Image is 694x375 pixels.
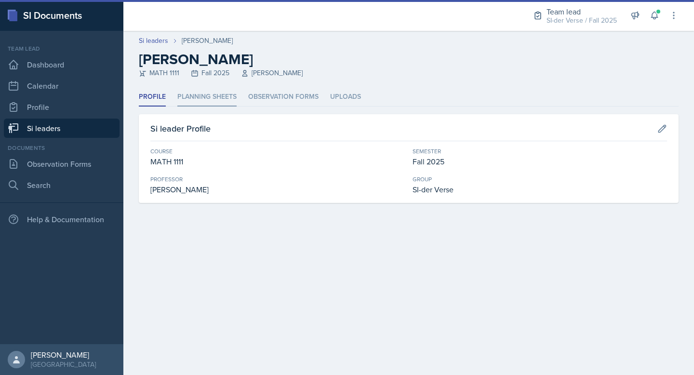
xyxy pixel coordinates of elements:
div: [PERSON_NAME] [150,184,405,195]
div: [PERSON_NAME] [182,36,233,46]
a: Si leaders [4,119,120,138]
h2: [PERSON_NAME] [139,51,679,68]
a: Observation Forms [4,154,120,174]
h3: Si leader Profile [150,122,211,135]
div: MATH 1111 [150,156,405,167]
div: [GEOGRAPHIC_DATA] [31,360,96,369]
div: Team lead [4,44,120,53]
a: Profile [4,97,120,117]
li: Observation Forms [248,88,319,107]
div: Semester [413,147,667,156]
a: Si leaders [139,36,168,46]
div: Team lead [547,6,617,17]
li: Planning Sheets [177,88,237,107]
div: [PERSON_NAME] [31,350,96,360]
div: Course [150,147,405,156]
div: SI-der Verse / Fall 2025 [547,15,617,26]
a: Dashboard [4,55,120,74]
li: Profile [139,88,166,107]
div: Group [413,175,667,184]
div: Fall 2025 [413,156,667,167]
a: Search [4,175,120,195]
div: MATH 1111 Fall 2025 [PERSON_NAME] [139,68,679,78]
a: Calendar [4,76,120,95]
div: SI-der Verse [413,184,667,195]
div: Documents [4,144,120,152]
li: Uploads [330,88,361,107]
div: Professor [150,175,405,184]
div: Help & Documentation [4,210,120,229]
